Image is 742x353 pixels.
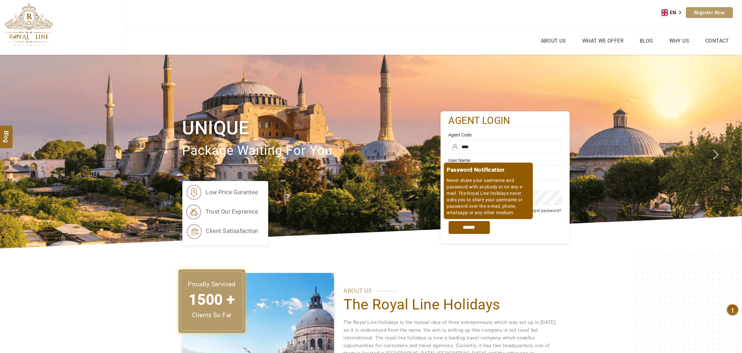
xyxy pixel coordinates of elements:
[182,140,441,162] p: package waiting for you
[182,116,441,140] h1: Unique
[661,8,686,17] div: Language
[186,223,259,239] li: client satisafaction
[661,8,686,17] a: EN
[186,204,259,220] li: trust our exprience
[449,157,562,164] label: User Name
[581,36,625,45] a: What we Offer
[455,209,481,214] label: Remember me
[528,208,561,213] a: Forgot password?
[186,184,259,200] li: low price gurantee
[686,7,733,18] a: Register Now
[377,285,398,294] span: ............
[638,36,655,45] a: Blog
[344,286,560,296] p: ABOUT US
[2,130,11,136] span: Blog
[449,115,562,127] h2: agent login
[22,55,59,248] a: Check next prev
[344,296,560,314] h1: The Royal Line Holidays
[5,3,53,46] img: The Royal Line Holidays
[449,132,562,138] label: Agent Code
[449,183,562,189] label: Password
[661,8,686,17] aside: Language selected: English
[704,36,731,45] a: Contact
[668,36,691,45] a: Why Us
[705,55,742,248] a: Check next image
[539,36,568,45] a: About Us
